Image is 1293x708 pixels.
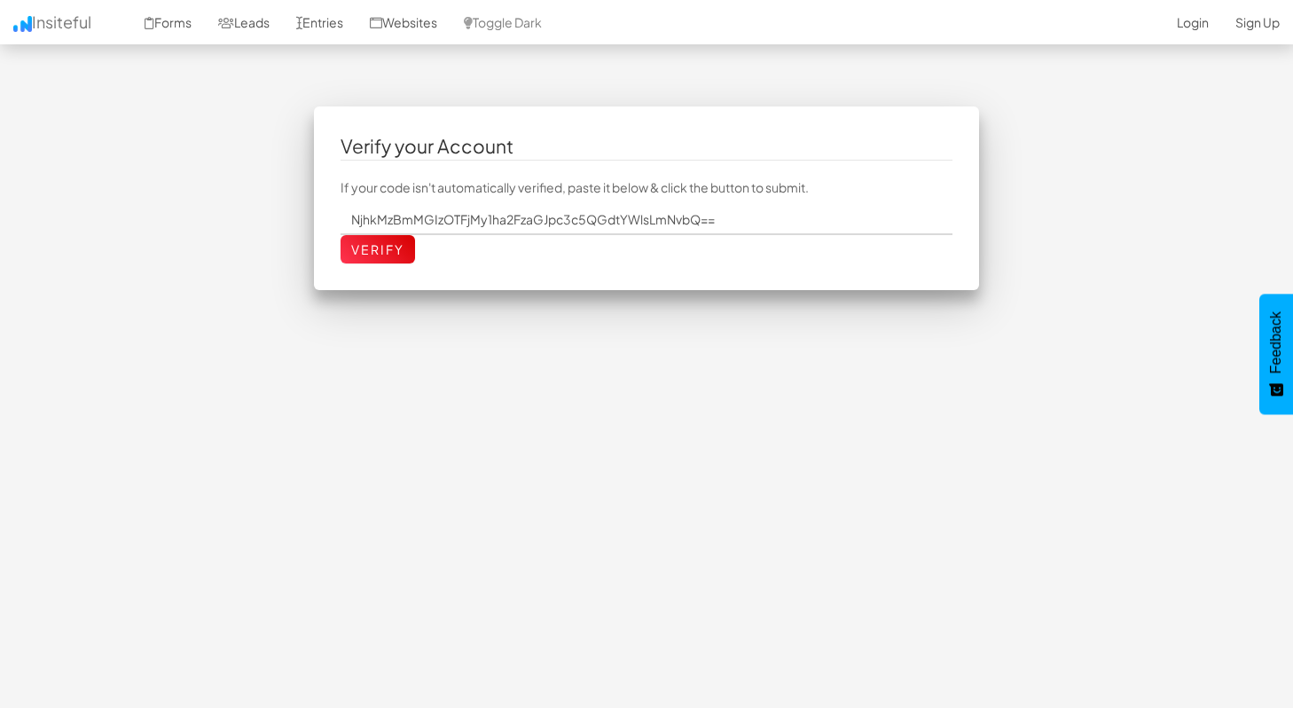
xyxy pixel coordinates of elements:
[1268,311,1284,374] span: Feedback
[341,205,952,235] input: Enter your code here.
[341,235,415,264] input: Verify
[341,178,952,196] p: If your code isn't automatically verified, paste it below & click the button to submit.
[1259,294,1293,414] button: Feedback - Show survey
[341,133,952,161] legend: Verify your Account
[13,16,32,32] img: icon.png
